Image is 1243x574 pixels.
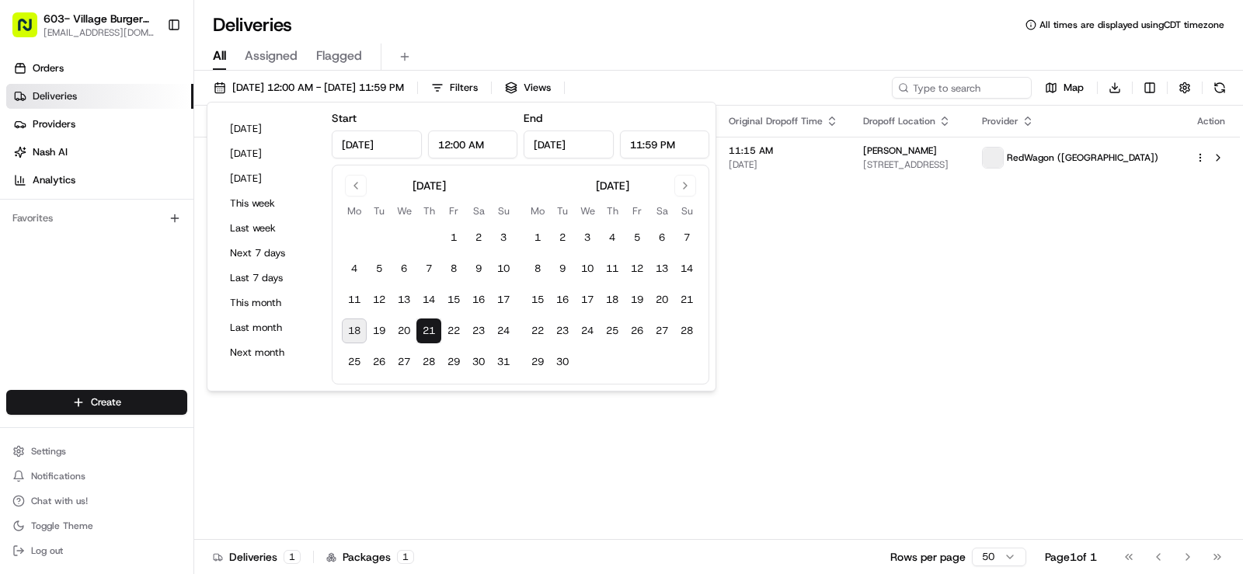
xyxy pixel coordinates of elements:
[332,111,357,125] label: Start
[392,350,416,374] button: 27
[31,520,93,532] span: Toggle Theme
[223,217,316,239] button: Last week
[649,287,674,312] button: 20
[33,61,64,75] span: Orders
[6,540,187,562] button: Log out
[625,318,649,343] button: 26
[450,81,478,95] span: Filters
[491,256,516,281] button: 10
[674,175,696,197] button: Go to next month
[44,26,155,39] button: [EMAIL_ADDRESS][DOMAIN_NAME]
[600,318,625,343] button: 25
[223,143,316,165] button: [DATE]
[213,47,226,65] span: All
[466,287,491,312] button: 16
[863,158,957,171] span: [STREET_ADDRESS]
[441,225,466,250] button: 1
[600,225,625,250] button: 4
[890,549,966,565] p: Rows per page
[625,256,649,281] button: 12
[525,256,550,281] button: 8
[1045,549,1097,565] div: Page 1 of 1
[674,225,699,250] button: 7
[982,115,1018,127] span: Provider
[342,203,367,219] th: Monday
[416,287,441,312] button: 14
[416,203,441,219] th: Thursday
[1007,151,1158,164] span: RedWagon ([GEOGRAPHIC_DATA])
[550,318,575,343] button: 23
[525,225,550,250] button: 1
[466,203,491,219] th: Saturday
[524,130,614,158] input: Date
[6,168,193,193] a: Analytics
[729,144,838,157] span: 11:15 AM
[31,225,119,241] span: Knowledge Base
[342,287,367,312] button: 11
[367,318,392,343] button: 19
[1209,77,1231,99] button: Refresh
[31,445,66,457] span: Settings
[466,350,491,374] button: 30
[223,292,316,314] button: This month
[33,173,75,187] span: Analytics
[466,256,491,281] button: 9
[491,203,516,219] th: Sunday
[674,256,699,281] button: 14
[600,287,625,312] button: 18
[6,6,161,43] button: 603- Village Burger Bar- Legacy Plano[EMAIL_ADDRESS][DOMAIN_NAME]
[131,227,144,239] div: 💻
[550,225,575,250] button: 2
[264,153,283,172] button: Start new chat
[625,203,649,219] th: Friday
[125,219,256,247] a: 💻API Documentation
[524,111,542,125] label: End
[33,145,68,159] span: Nash AI
[1038,77,1091,99] button: Map
[44,11,155,26] button: 603- Village Burger Bar- Legacy Plano
[213,12,292,37] h1: Deliveries
[155,263,188,275] span: Pylon
[441,287,466,312] button: 15
[575,225,600,250] button: 3
[491,318,516,343] button: 24
[53,164,197,176] div: We're available if you need us!
[342,256,367,281] button: 4
[31,495,88,507] span: Chat with us!
[232,81,404,95] span: [DATE] 12:00 AM - [DATE] 11:59 PM
[223,242,316,264] button: Next 7 days
[367,256,392,281] button: 5
[498,77,558,99] button: Views
[649,318,674,343] button: 27
[413,178,446,193] div: [DATE]
[596,178,629,193] div: [DATE]
[525,203,550,219] th: Monday
[223,118,316,140] button: [DATE]
[6,84,193,109] a: Deliveries
[367,350,392,374] button: 26
[575,203,600,219] th: Wednesday
[223,267,316,289] button: Last 7 days
[892,77,1032,99] input: Type to search
[575,256,600,281] button: 10
[466,318,491,343] button: 23
[16,148,44,176] img: 1736555255976-a54dd68f-1ca7-489b-9aae-adbdc363a1c4
[649,203,674,219] th: Saturday
[524,81,551,95] span: Views
[16,227,28,239] div: 📗
[326,549,414,565] div: Packages
[397,550,414,564] div: 1
[550,287,575,312] button: 16
[441,203,466,219] th: Friday
[416,350,441,374] button: 28
[316,47,362,65] span: Flagged
[31,470,85,482] span: Notifications
[525,287,550,312] button: 15
[416,256,441,281] button: 7
[575,287,600,312] button: 17
[6,465,187,487] button: Notifications
[223,317,316,339] button: Last month
[625,225,649,250] button: 5
[649,256,674,281] button: 13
